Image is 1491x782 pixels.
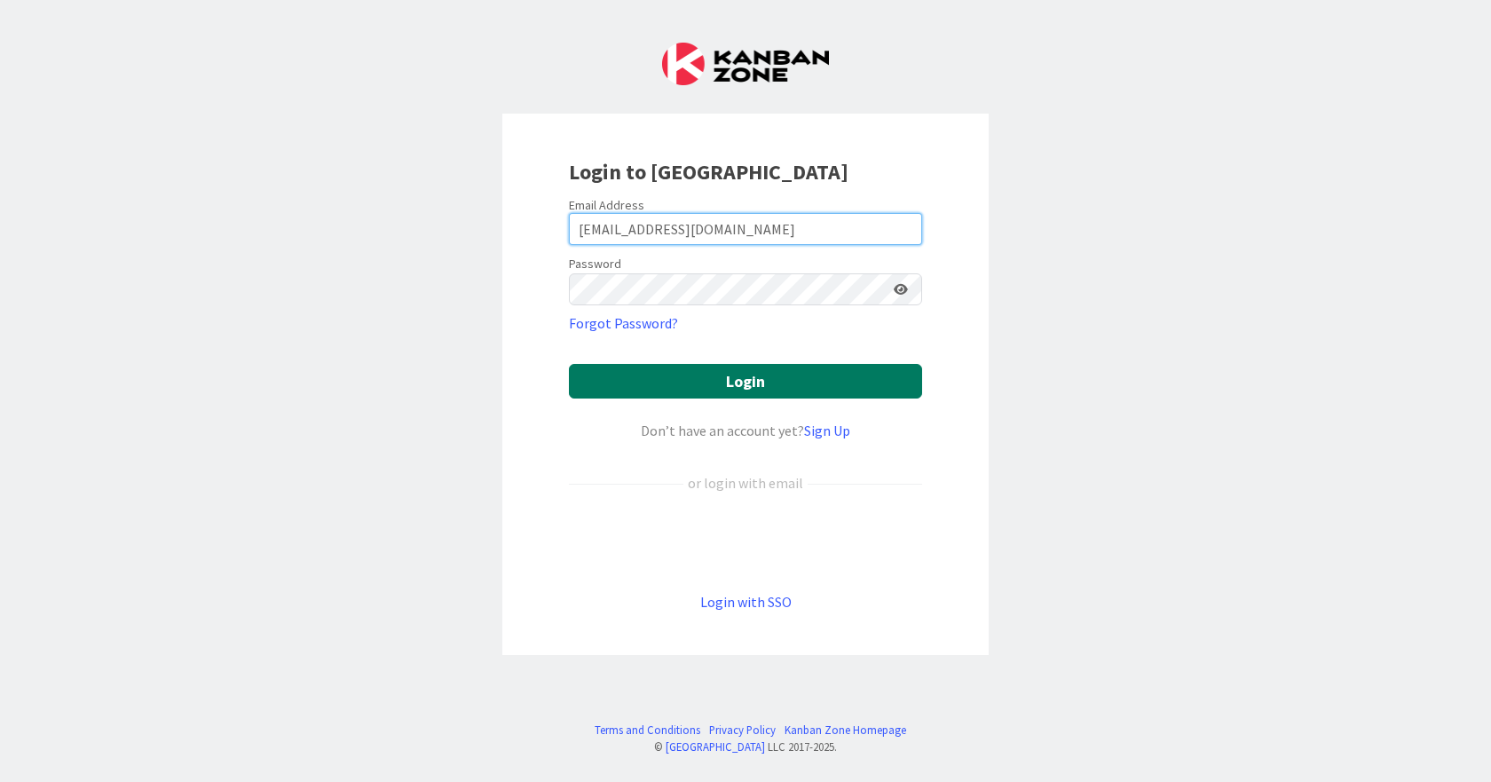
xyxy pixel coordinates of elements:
[785,722,906,739] a: Kanban Zone Homepage
[569,420,922,441] div: Don’t have an account yet?
[683,472,808,494] div: or login with email
[700,593,792,611] a: Login with SSO
[569,364,922,399] button: Login
[595,722,700,739] a: Terms and Conditions
[569,312,678,334] a: Forgot Password?
[569,255,621,273] label: Password
[709,722,776,739] a: Privacy Policy
[662,43,829,85] img: Kanban Zone
[569,158,848,186] b: Login to [GEOGRAPHIC_DATA]
[666,739,765,754] a: [GEOGRAPHIC_DATA]
[560,523,931,562] iframe: Sign in with Google Button
[569,197,644,213] label: Email Address
[804,422,850,439] a: Sign Up
[586,739,906,755] div: © LLC 2017- 2025 .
